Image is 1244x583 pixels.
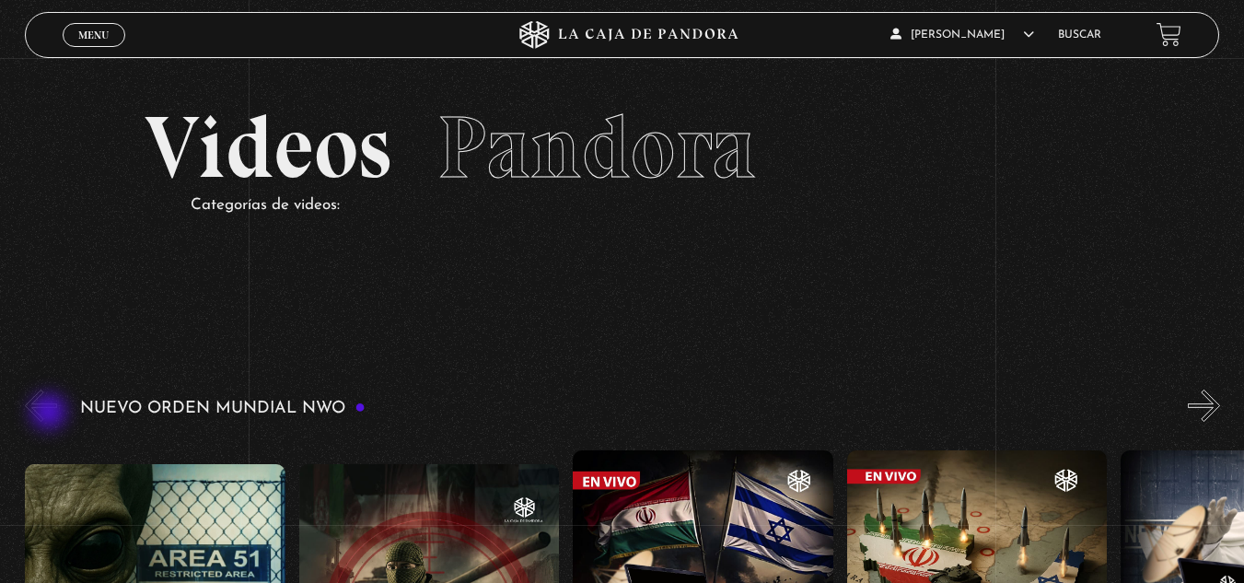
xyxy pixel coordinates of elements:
p: Categorías de videos: [191,192,1100,220]
span: [PERSON_NAME] [890,29,1034,41]
h3: Nuevo Orden Mundial NWO [80,400,366,417]
a: Buscar [1058,29,1101,41]
button: Next [1188,390,1220,422]
span: Pandora [437,95,756,200]
span: Menu [78,29,109,41]
button: Previous [25,390,57,422]
a: View your shopping cart [1157,22,1181,47]
span: Cerrar [72,44,115,57]
h2: Videos [145,104,1100,192]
